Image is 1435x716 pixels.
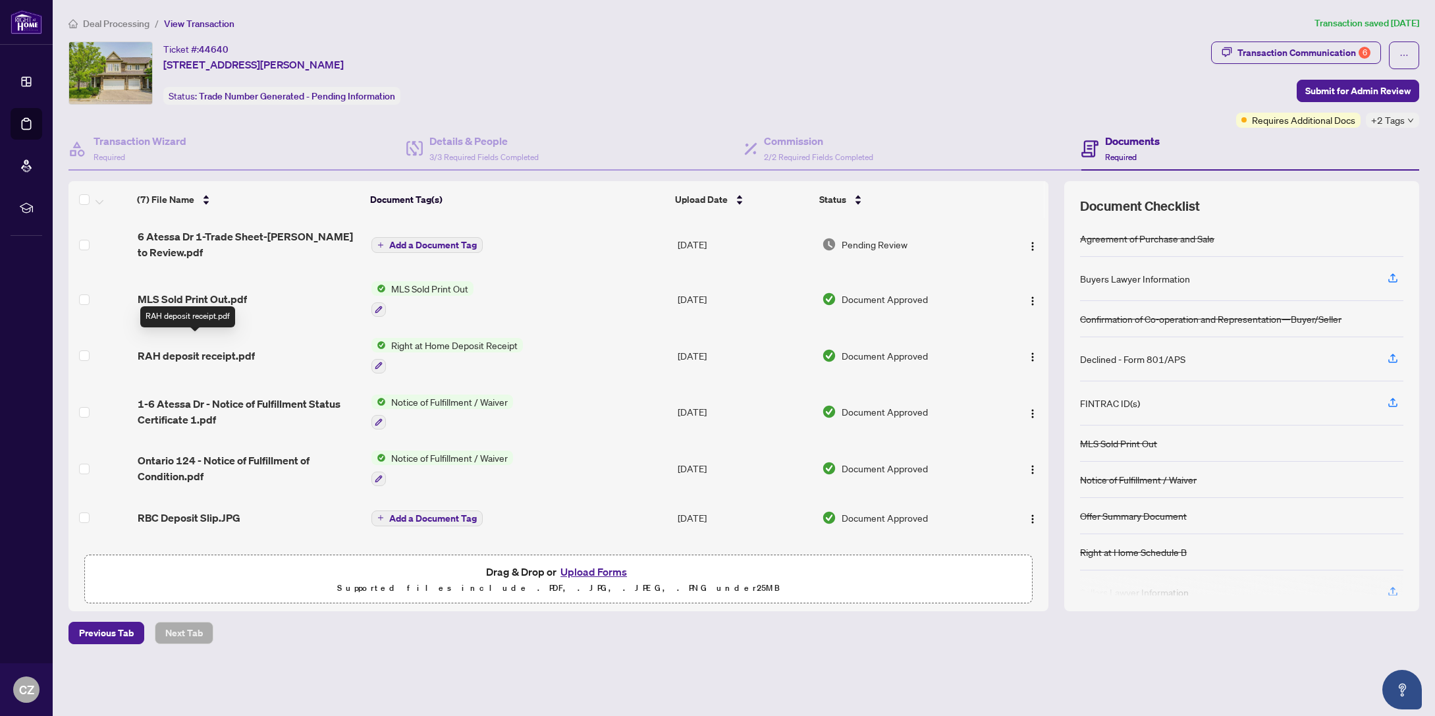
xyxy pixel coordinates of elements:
[672,384,817,441] td: [DATE]
[140,306,235,327] div: RAH deposit receipt.pdf
[138,396,361,427] span: 1-6 Atessa Dr - Notice of Fulfillment Status Certificate 1.pdf
[1080,436,1157,451] div: MLS Sold Print Out
[1027,352,1038,362] img: Logo
[138,510,240,526] span: RBC Deposit Slip.JPG
[386,395,513,409] span: Notice of Fulfillment / Waiver
[371,395,386,409] img: Status Icon
[822,404,836,419] img: Document Status
[1022,401,1043,422] button: Logo
[1080,545,1187,559] div: Right at Home Schedule B
[672,327,817,384] td: [DATE]
[132,181,365,218] th: (7) File Name
[429,133,539,149] h4: Details & People
[1382,670,1422,709] button: Open asap
[371,395,513,430] button: Status IconNotice of Fulfillment / Waiver
[386,281,474,296] span: MLS Sold Print Out
[163,57,344,72] span: [STREET_ADDRESS][PERSON_NAME]
[1211,41,1381,64] button: Transaction Communication6
[764,152,873,162] span: 2/2 Required Fields Completed
[83,18,149,30] span: Deal Processing
[672,271,817,327] td: [DATE]
[1080,352,1185,366] div: Declined - Form 801/APS
[138,229,361,260] span: 6 Atessa Dr 1-Trade Sheet-[PERSON_NAME] to Review.pdf
[371,281,386,296] img: Status Icon
[842,404,928,419] span: Document Approved
[371,451,513,486] button: Status IconNotice of Fulfillment / Waiver
[1080,472,1197,487] div: Notice of Fulfillment / Waiver
[1022,234,1043,255] button: Logo
[822,348,836,363] img: Document Status
[1022,289,1043,310] button: Logo
[199,90,395,102] span: Trade Number Generated - Pending Information
[1407,117,1414,124] span: down
[68,622,144,644] button: Previous Tab
[1371,113,1405,128] span: +2 Tags
[138,291,247,307] span: MLS Sold Print Out.pdf
[155,622,213,644] button: Next Tab
[1359,47,1370,59] div: 6
[386,451,513,465] span: Notice of Fulfillment / Waiver
[842,461,928,476] span: Document Approved
[672,218,817,271] td: [DATE]
[486,563,631,580] span: Drag & Drop or
[1022,458,1043,479] button: Logo
[155,16,159,31] li: /
[822,237,836,252] img: Document Status
[1027,241,1038,252] img: Logo
[389,514,477,523] span: Add a Document Tag
[822,510,836,525] img: Document Status
[371,281,474,317] button: Status IconMLS Sold Print Out
[822,292,836,306] img: Document Status
[371,510,483,526] button: Add a Document Tag
[672,440,817,497] td: [DATE]
[371,338,523,373] button: Status IconRight at Home Deposit Receipt
[19,680,34,699] span: CZ
[371,237,483,253] button: Add a Document Tag
[819,192,846,207] span: Status
[1305,80,1411,101] span: Submit for Admin Review
[842,237,907,252] span: Pending Review
[1105,133,1160,149] h4: Documents
[365,181,670,218] th: Document Tag(s)
[1080,197,1200,215] span: Document Checklist
[371,451,386,465] img: Status Icon
[1080,271,1190,286] div: Buyers Lawyer Information
[199,43,229,55] span: 44640
[1237,42,1370,63] div: Transaction Communication
[1027,464,1038,475] img: Logo
[1080,396,1140,410] div: FINTRAC ID(s)
[1399,51,1409,60] span: ellipsis
[164,18,234,30] span: View Transaction
[764,133,873,149] h4: Commission
[814,181,994,218] th: Status
[842,510,928,525] span: Document Approved
[138,453,361,484] span: Ontario 124 - Notice of Fulfillment of Condition.pdf
[1080,312,1341,326] div: Confirmation of Co-operation and Representation—Buyer/Seller
[371,338,386,352] img: Status Icon
[429,152,539,162] span: 3/3 Required Fields Completed
[1027,408,1038,419] img: Logo
[68,19,78,28] span: home
[842,292,928,306] span: Document Approved
[1027,296,1038,306] img: Logo
[1027,514,1038,524] img: Logo
[1022,345,1043,366] button: Logo
[371,509,483,526] button: Add a Document Tag
[377,514,384,521] span: plus
[94,133,186,149] h4: Transaction Wizard
[79,622,134,644] span: Previous Tab
[1105,152,1137,162] span: Required
[94,152,125,162] span: Required
[670,181,814,218] th: Upload Date
[85,555,1032,604] span: Drag & Drop orUpload FormsSupported files include .PDF, .JPG, .JPEG, .PNG under25MB
[371,236,483,254] button: Add a Document Tag
[1314,16,1419,31] article: Transaction saved [DATE]
[1080,509,1187,523] div: Offer Summary Document
[842,348,928,363] span: Document Approved
[11,10,42,34] img: logo
[163,87,400,105] div: Status:
[386,338,523,352] span: Right at Home Deposit Receipt
[822,461,836,476] img: Document Status
[93,580,1024,596] p: Supported files include .PDF, .JPG, .JPEG, .PNG under 25 MB
[1297,80,1419,102] button: Submit for Admin Review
